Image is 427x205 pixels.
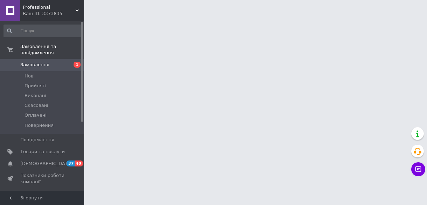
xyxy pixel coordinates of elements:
[75,160,83,166] span: 40
[25,83,46,89] span: Прийняті
[4,25,83,37] input: Пошук
[25,112,47,118] span: Оплачені
[20,62,49,68] span: Замовлення
[20,172,65,185] span: Показники роботи компанії
[411,162,425,176] button: Чат з покупцем
[20,160,72,167] span: [DEMOGRAPHIC_DATA]
[20,137,54,143] span: Повідомлення
[23,11,84,17] div: Ваш ID: 3373835
[23,4,75,11] span: Professional
[67,160,75,166] span: 37
[25,93,46,99] span: Виконані
[25,102,48,109] span: Скасовані
[74,62,81,68] span: 1
[25,122,54,129] span: Повернення
[20,43,84,56] span: Замовлення та повідомлення
[25,73,35,79] span: Нові
[20,149,65,155] span: Товари та послуги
